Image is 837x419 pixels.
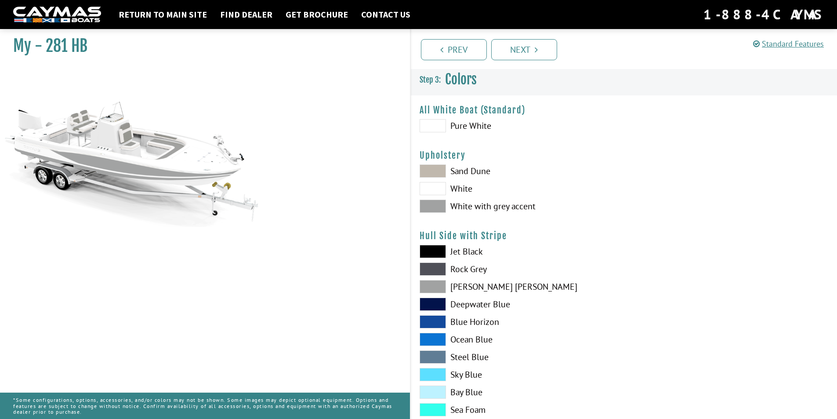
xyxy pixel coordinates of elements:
[420,230,829,241] h4: Hull Side with Stripe
[420,403,615,416] label: Sea Foam
[420,386,615,399] label: Bay Blue
[420,150,829,161] h4: Upholstery
[420,262,615,276] label: Rock Grey
[420,182,615,195] label: White
[703,5,824,24] div: 1-888-4CAYMAS
[420,200,615,213] label: White with grey accent
[13,36,388,56] h1: My - 281 HB
[357,9,415,20] a: Contact Us
[753,39,824,49] a: Standard Features
[13,7,101,23] img: white-logo-c9c8dbefe5ff5ceceb0f0178aa75bf4bb51f6bca0971e226c86eb53dfe498488.png
[421,39,487,60] a: Prev
[420,245,615,258] label: Jet Black
[420,298,615,311] label: Deepwater Blue
[420,119,615,132] label: Pure White
[114,9,211,20] a: Return to main site
[13,393,397,419] p: *Some configurations, options, accessories, and/or colors may not be shown. Some images may depic...
[420,368,615,381] label: Sky Blue
[491,39,557,60] a: Next
[420,105,829,116] h4: All White Boat (Standard)
[420,333,615,346] label: Ocean Blue
[281,9,352,20] a: Get Brochure
[216,9,277,20] a: Find Dealer
[420,350,615,364] label: Steel Blue
[420,164,615,178] label: Sand Dune
[420,280,615,293] label: [PERSON_NAME] [PERSON_NAME]
[420,315,615,328] label: Blue Horizon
